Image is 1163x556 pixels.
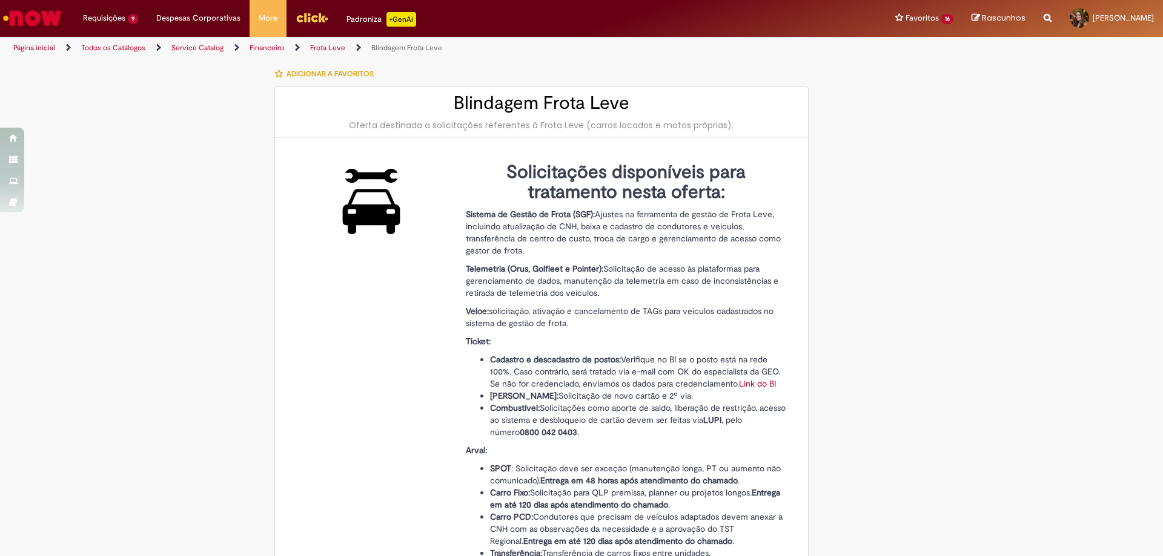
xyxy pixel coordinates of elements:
[490,462,787,486] li: : Solicitação deve ser exceção (manutenção longa, PT ou aumento não comunicado). .
[941,14,953,24] span: 16
[466,263,603,274] strong: Telemetria (Orus, Golfleet e Pointer):
[739,378,776,389] a: Link do BI
[490,353,787,390] li: Verifique no BI se o posto está na rede 100%. Caso contrário, será tratado via e-mail com OK do e...
[490,511,787,547] li: Condutores que precisam de veículos adaptados devem anexar a CNH com as observações da necessidad...
[490,487,530,498] strong: Carro Fixo:
[466,208,787,257] p: Ajustes na ferramenta de gestão de Frota Leve, incluindo atualização de CNH, baixa e cadastro de ...
[490,511,533,522] strong: Carro PCD:
[466,209,595,220] strong: Sistema de Gestão de Frota (SGF):
[490,402,540,413] strong: Combustível:
[274,61,380,87] button: Adicionar a Favoritos
[250,43,284,53] a: Financeiro
[296,8,328,27] img: click_logo_yellow_360x200.png
[128,14,138,24] span: 9
[310,43,345,53] a: Frota Leve
[466,306,489,316] strong: Veloe:
[331,162,413,240] img: Blindagem Frota Leve
[490,354,621,365] strong: Cadastro e descadastro de postos:
[81,43,145,53] a: Todos os Catálogos
[1,6,64,30] img: ServiceNow
[371,43,442,53] a: Blindagem Frota Leve
[287,119,796,131] div: Oferta destinada a solicitações referentes à Frota Leve (carros locados e motos próprias).
[259,12,277,24] span: More
[1093,13,1154,23] span: [PERSON_NAME]
[466,336,491,347] strong: Ticket:
[490,486,787,511] li: Solicitação para QLP premissa, planner ou projetos longos. .
[523,535,732,546] strong: Entrega em até 120 dias após atendimento do chamado
[83,12,125,24] span: Requisições
[171,43,224,53] a: Service Catalog
[466,445,487,456] strong: Arval:
[906,12,939,24] span: Favoritos
[287,69,374,79] span: Adicionar a Favoritos
[520,427,577,437] strong: 0800 042 0403
[466,263,787,299] p: Solicitação de acesso às plataformas para gerenciamento de dados, manutenção da telemetria em cas...
[540,475,738,486] strong: Entrega em 48 horas após atendimento do chamado
[9,37,766,59] ul: Trilhas de página
[287,93,796,113] h2: Blindagem Frota Leve
[13,43,55,53] a: Página inicial
[490,390,787,402] li: Solicitação de novo cartão e 2ª via.
[490,390,558,401] strong: [PERSON_NAME]:
[972,13,1025,24] a: Rascunhos
[703,414,721,425] strong: LUPI
[466,305,787,329] p: solicitação, ativação e cancelamento de TAGs para veículos cadastrados no sistema de gestão de fr...
[386,12,416,27] p: +GenAi
[490,402,787,438] li: Solicitações como aporte de saldo, liberação de restrição, acesso ao sistema e desbloqueio de car...
[506,160,746,204] strong: Solicitações disponíveis para tratamento nesta oferta:
[490,463,511,474] strong: SPOT
[490,487,780,510] strong: Entrega em até 120 dias após atendimento do chamado
[982,12,1025,24] span: Rascunhos
[346,12,416,27] div: Padroniza
[156,12,240,24] span: Despesas Corporativas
